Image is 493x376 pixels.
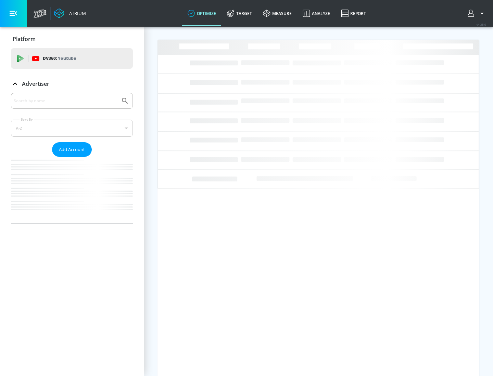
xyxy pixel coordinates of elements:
div: Advertiser [11,74,133,93]
nav: list of Advertiser [11,157,133,223]
p: Youtube [58,55,76,62]
label: Sort By [20,117,34,122]
div: DV360: Youtube [11,48,133,69]
input: Search by name [14,96,117,105]
a: Report [336,1,371,26]
p: DV360: [43,55,76,62]
button: Add Account [52,142,92,157]
p: Advertiser [22,80,49,88]
div: A-Z [11,120,133,137]
a: Analyze [297,1,336,26]
div: Platform [11,29,133,49]
span: Add Account [59,146,85,153]
p: Platform [13,35,36,43]
span: v 4.28.0 [477,23,486,26]
a: optimize [182,1,222,26]
div: Advertiser [11,93,133,223]
a: Target [222,1,257,26]
a: Atrium [54,8,86,18]
div: Atrium [66,10,86,16]
a: measure [257,1,297,26]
